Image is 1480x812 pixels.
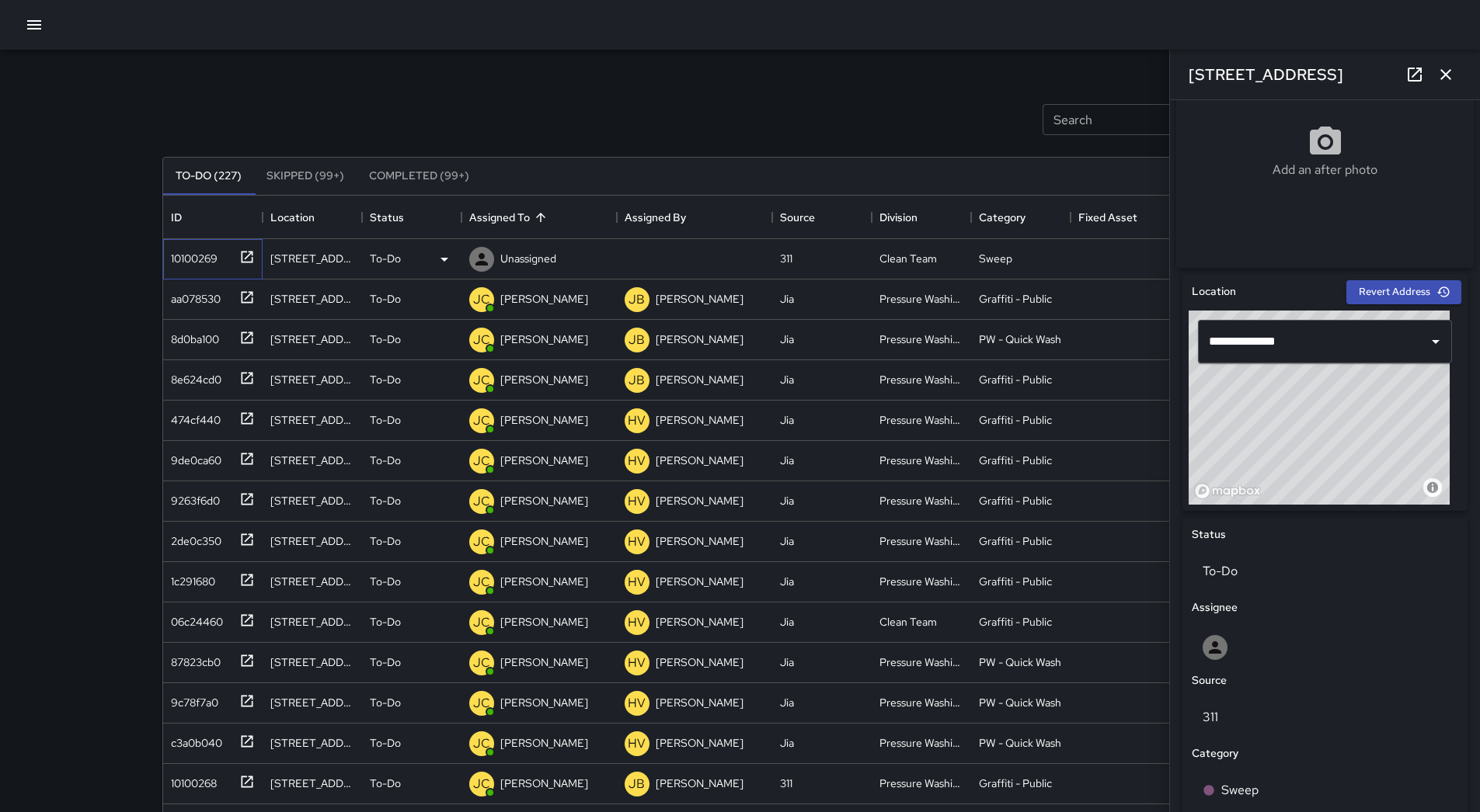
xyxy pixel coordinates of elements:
div: 508 Natoma Street [270,654,354,670]
div: Pressure Washing [879,695,963,710]
p: JC [473,573,490,592]
button: To-Do (227) [163,158,254,195]
div: Assigned By [625,196,686,239]
p: JC [473,331,490,349]
div: Jia [780,614,794,630]
p: [PERSON_NAME] [656,372,743,387]
p: JC [473,734,490,753]
div: PW - Quick Wash [979,695,1061,710]
div: 1000 Market Street [270,291,354,307]
p: JC [473,371,490,390]
p: JC [473,613,490,632]
div: 101 6th Street [270,453,354,468]
p: To-Do [370,695,401,710]
p: JC [473,411,490,430]
div: Jia [780,291,794,307]
div: Jia [780,493,794,508]
div: Jia [780,412,794,428]
div: 460 Natoma Street [270,533,354,549]
div: Pressure Washing [879,493,963,508]
p: Unassigned [500,251,556,266]
div: Jia [780,695,794,710]
p: [PERSON_NAME] [656,735,743,751]
div: Jia [780,331,794,347]
p: To-Do [370,776,401,791]
div: Graffiti - Public [979,614,1052,630]
p: To-Do [370,412,401,428]
div: 460 Natoma Street [270,574,354,589]
div: Jia [780,372,794,387]
div: 311 [780,251,792,266]
p: [PERSON_NAME] [656,776,743,791]
p: [PERSON_NAME] [656,614,743,630]
p: [PERSON_NAME] [500,735,588,751]
div: Jia [780,453,794,468]
div: 8e624cd0 [165,366,221,387]
p: JB [629,775,645,793]
div: Division [872,196,971,239]
div: PW - Quick Wash [979,331,1061,347]
div: 101 6th Street [270,493,354,508]
p: [PERSON_NAME] [656,453,743,468]
p: [PERSON_NAME] [656,654,743,670]
div: 10100268 [165,769,217,791]
button: Sort [530,206,552,228]
div: 06c24460 [165,608,223,630]
div: 1029 Market Street [270,331,354,347]
p: [PERSON_NAME] [656,291,743,307]
p: To-Do [370,331,401,347]
p: JC [473,452,490,470]
div: 9de0ca60 [165,446,221,468]
p: JB [629,290,645,309]
div: Jia [780,654,794,670]
p: [PERSON_NAME] [500,493,588,508]
p: [PERSON_NAME] [656,412,743,428]
div: Category [979,196,1026,239]
p: JC [473,694,490,713]
div: 9263f6d0 [165,487,220,508]
p: HV [628,734,646,753]
div: Pressure Washing [879,331,963,347]
div: Graffiti - Public [979,533,1052,549]
div: Graffiti - Public [979,453,1052,468]
p: HV [628,654,646,672]
div: Jia [780,533,794,549]
p: HV [628,492,646,511]
div: 1111 Mission Street [270,776,354,791]
div: Pressure Washing [879,412,963,428]
p: [PERSON_NAME] [500,654,588,670]
div: 474cf440 [165,406,221,428]
div: Location [263,196,362,239]
div: Pressure Washing [879,533,963,549]
div: 2de0c350 [165,527,221,549]
p: [PERSON_NAME] [500,574,588,589]
div: Pressure Washing [879,291,963,307]
div: Graffiti - Public [979,574,1052,589]
div: 9c78f7a0 [165,689,218,710]
p: [PERSON_NAME] [656,695,743,710]
p: JB [629,331,645,349]
p: HV [628,452,646,470]
div: ID [171,196,182,239]
p: JB [629,371,645,390]
div: Assigned To [469,196,530,239]
p: HV [628,694,646,713]
div: Division [879,196,918,239]
div: Jia [780,574,794,589]
div: Pressure Washing [879,654,963,670]
div: Graffiti - Public [979,493,1052,508]
p: [PERSON_NAME] [500,372,588,387]
div: 10100269 [165,245,218,266]
p: [PERSON_NAME] [500,533,588,549]
div: Clean Team [879,614,937,630]
p: JC [473,290,490,309]
div: Category [971,196,1071,239]
p: JC [473,654,490,672]
p: [PERSON_NAME] [500,331,588,347]
p: JC [473,533,490,551]
div: Pressure Washing [879,776,963,791]
div: aa078530 [165,285,221,307]
p: To-Do [370,372,401,387]
div: Graffiti - Public [979,372,1052,387]
div: Source [772,196,872,239]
